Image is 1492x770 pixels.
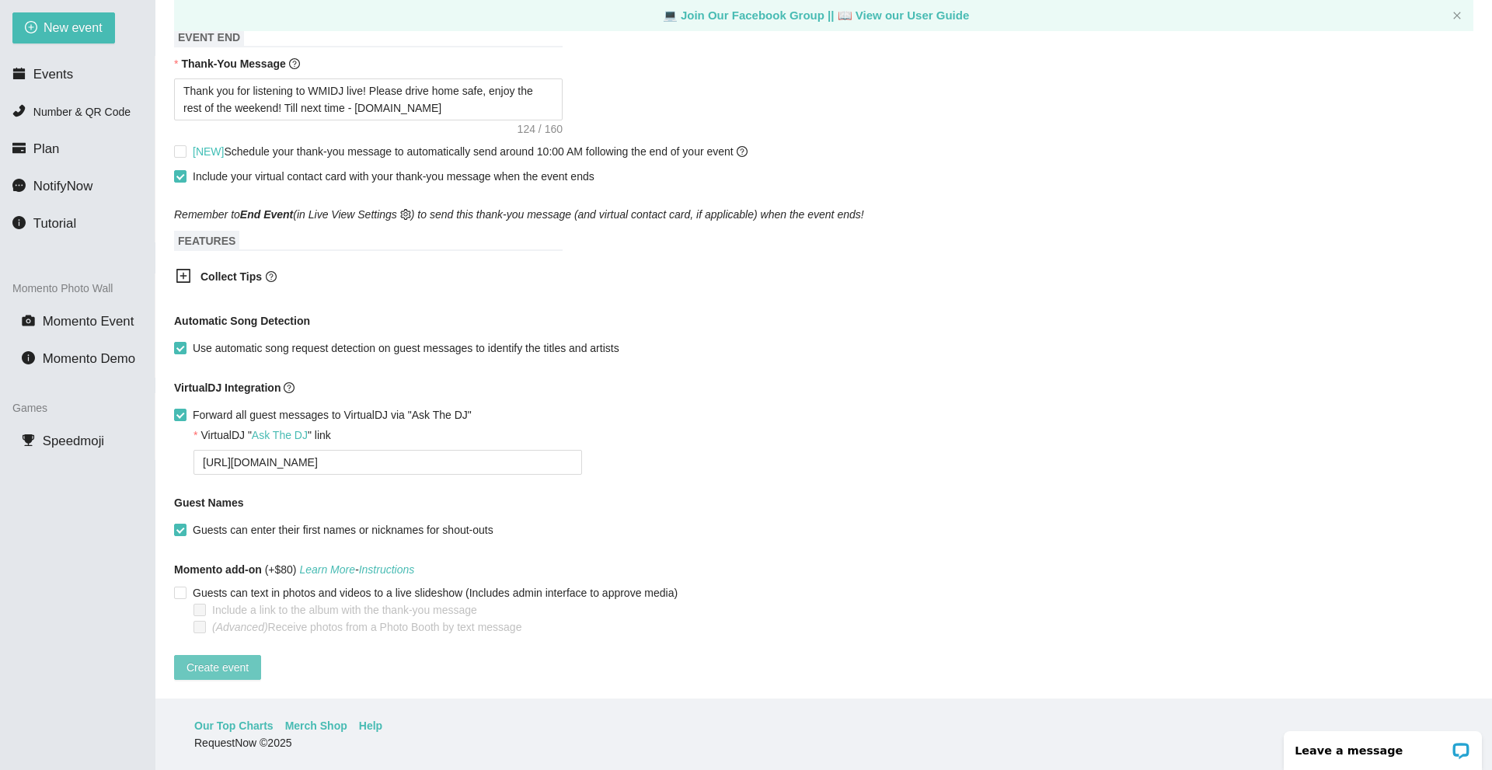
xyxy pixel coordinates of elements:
[240,208,293,221] b: End Event
[289,58,300,69] span: question-circle
[174,78,563,120] textarea: Thank you for listening to WMIDJ live! Please drive home safe, enjoy the rest of the weekend! Til...
[174,496,243,509] b: Guest Names
[43,434,104,448] span: Speedmoji
[200,427,330,444] div: VirtualDJ " " link
[174,563,262,576] b: Momento add-on
[43,314,134,329] span: Momento Event
[12,104,26,117] span: phone
[174,655,261,680] button: Create event
[1452,11,1462,21] button: close
[200,270,262,283] b: Collect Tips
[174,231,239,251] span: FEATURES
[43,351,135,366] span: Momento Demo
[193,145,748,158] span: Schedule your thank-you message to automatically send around 10:00 AM following the end of your e...
[284,382,295,393] span: question-circle
[33,106,131,118] span: Number & QR Code
[174,312,310,329] b: Automatic Song Detection
[252,429,308,441] a: Ask The DJ
[22,434,35,447] span: trophy
[663,9,678,22] span: laptop
[33,179,92,193] span: NotifyNow
[737,146,748,157] span: question-circle
[206,601,483,618] span: Include a link to the album with the thank-you message
[33,216,76,231] span: Tutorial
[181,57,285,70] b: Thank-You Message
[22,314,35,327] span: camera
[1452,11,1462,20] span: close
[163,259,552,297] div: Collect Tipsquestion-circle
[25,21,37,36] span: plus-circle
[193,145,224,158] span: [NEW]
[299,563,355,576] a: Learn More
[44,18,103,37] span: New event
[212,621,268,633] i: (Advanced)
[12,141,26,155] span: credit-card
[186,584,684,601] span: Guests can text in photos and videos to a live slideshow (Includes admin interface to approve media)
[359,563,415,576] a: Instructions
[174,208,864,221] i: Remember to (in Live View Settings ) to send this thank-you message (and virtual contact card, if...
[299,563,414,576] i: -
[176,268,191,284] span: plus-square
[359,717,382,734] a: Help
[266,271,277,282] span: question-circle
[186,521,500,538] span: Guests can enter their first names or nicknames for shout-outs
[838,9,970,22] a: laptop View our User Guide
[12,179,26,192] span: message
[12,67,26,80] span: calendar
[663,9,838,22] a: laptop Join Our Facebook Group ||
[12,216,26,229] span: info-circle
[33,67,73,82] span: Events
[186,340,626,357] span: Use automatic song request detection on guest messages to identify the titles and artists
[193,170,594,183] span: Include your virtual contact card with your thank-you message when the event ends
[194,717,274,734] a: Our Top Charts
[194,734,1449,751] div: RequestNow © 2025
[186,406,478,423] span: Forward all guest messages to VirtualDJ via "Ask The DJ"
[285,717,347,734] a: Merch Shop
[12,12,115,44] button: plus-circleNew event
[206,618,528,636] span: Receive photos from a Photo Booth by text message
[33,141,60,156] span: Plan
[838,9,852,22] span: laptop
[400,209,411,220] span: setting
[186,659,249,676] span: Create event
[174,561,414,578] span: (+$80)
[193,450,582,475] textarea: [URL][DOMAIN_NAME]
[22,351,35,364] span: info-circle
[174,382,281,394] b: VirtualDJ Integration
[1274,721,1492,770] iframe: LiveChat chat widget
[174,27,244,47] span: EVENT END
